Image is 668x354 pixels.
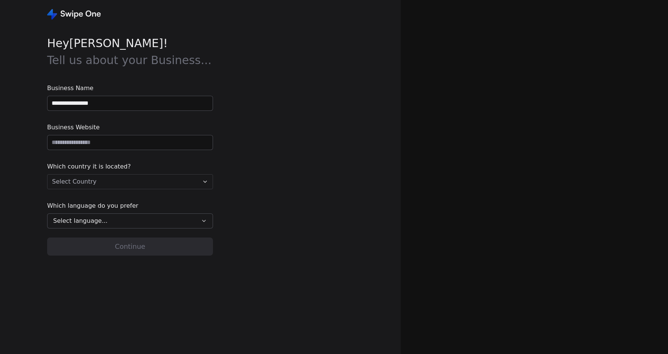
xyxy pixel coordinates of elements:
span: Which language do you prefer [47,201,213,210]
span: Tell us about your Business... [47,54,211,67]
span: Select Country [52,177,97,186]
button: Continue [47,238,213,256]
span: Which country it is located? [47,162,213,171]
span: Hey [PERSON_NAME] ! [47,35,213,69]
span: Select language... [53,216,107,225]
span: Business Website [47,123,213,132]
span: Business Name [47,84,213,93]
